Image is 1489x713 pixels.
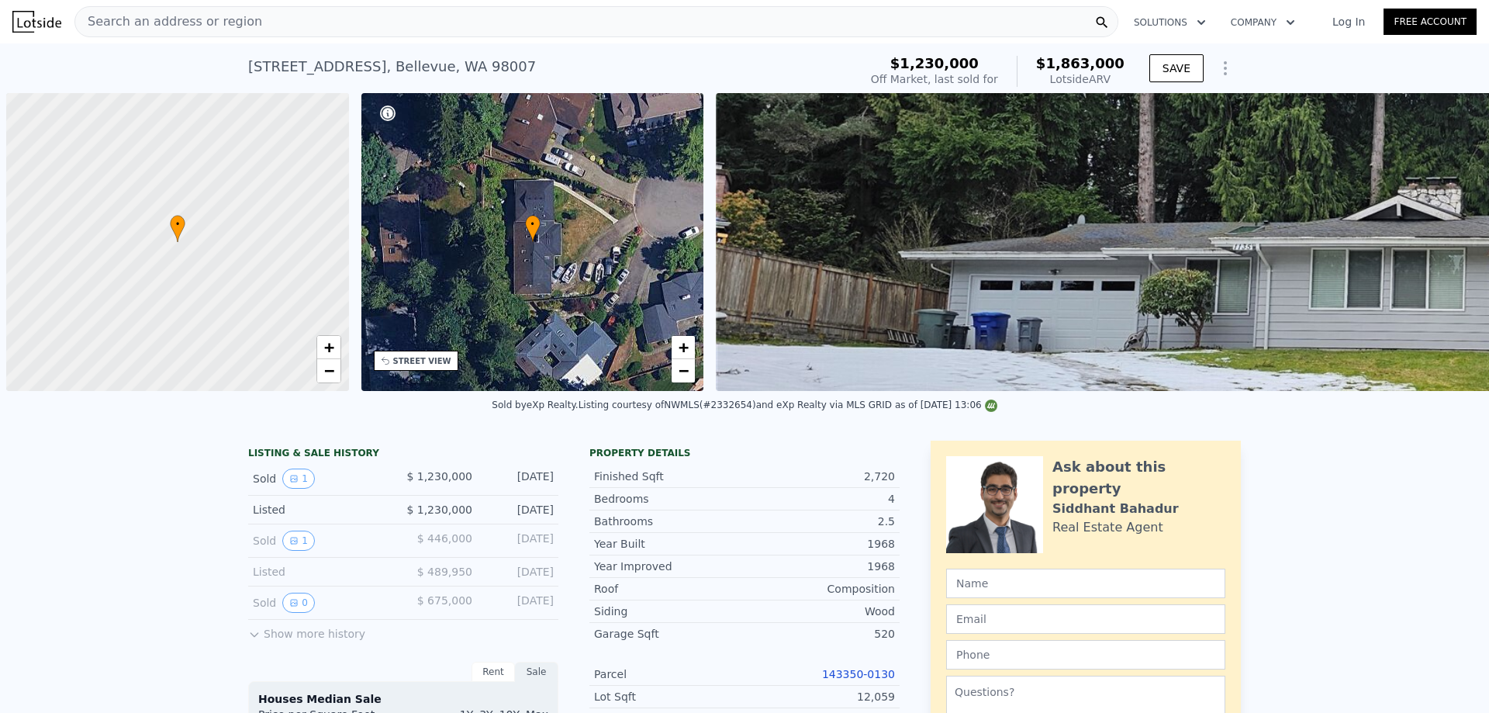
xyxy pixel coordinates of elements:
div: Siding [594,604,744,619]
div: Listed [253,564,391,580]
a: Zoom in [672,336,695,359]
div: • [170,215,185,242]
span: − [323,361,333,380]
a: Free Account [1384,9,1477,35]
div: [DATE] [485,469,554,489]
div: Roof [594,581,744,597]
input: Email [946,604,1225,634]
button: Show Options [1210,53,1241,84]
div: LISTING & SALE HISTORY [248,447,558,462]
div: Sold [253,593,391,613]
div: [DATE] [485,502,554,517]
div: Wood [744,604,895,619]
span: • [525,217,541,231]
button: View historical data [282,531,315,551]
div: Siddhant Bahadur [1052,500,1179,518]
div: Lotside ARV [1036,71,1125,87]
div: Year Improved [594,559,744,574]
span: + [323,337,333,357]
div: 1968 [744,559,895,574]
div: 4 [744,491,895,507]
div: [DATE] [485,593,554,613]
div: Off Market, last sold for [871,71,998,87]
span: $ 1,230,000 [406,470,472,483]
input: Name [946,569,1225,598]
button: View historical data [282,469,315,489]
div: Sale [515,662,558,682]
button: View historical data [282,593,315,613]
div: Parcel [594,666,744,682]
div: Rent [472,662,515,682]
a: Zoom out [317,359,340,382]
button: SAVE [1149,54,1204,82]
span: $ 1,230,000 [406,504,472,516]
button: Company [1218,9,1308,36]
button: Solutions [1121,9,1218,36]
a: Zoom out [672,359,695,382]
div: 2,720 [744,469,895,484]
span: Search an address or region [75,12,262,31]
div: Garage Sqft [594,626,744,642]
span: • [170,217,185,231]
div: • [525,215,541,242]
div: Sold [253,469,391,489]
div: STREET VIEW [393,355,451,367]
span: $ 675,000 [417,594,472,607]
div: [DATE] [485,531,554,551]
div: [STREET_ADDRESS] , Bellevue , WA 98007 [248,56,536,78]
div: 2.5 [744,514,895,529]
div: Real Estate Agent [1052,518,1163,537]
div: Sold by eXp Realty . [492,400,578,410]
img: NWMLS Logo [985,400,997,412]
a: Zoom in [317,336,340,359]
span: $ 446,000 [417,532,472,545]
div: Houses Median Sale [258,691,548,707]
span: $1,230,000 [890,55,979,71]
div: Composition [744,581,895,597]
div: Year Built [594,536,744,552]
button: Show more history [248,620,365,642]
div: 520 [744,626,895,642]
div: Ask about this property [1052,456,1225,500]
span: $1,863,000 [1036,55,1125,71]
a: Log In [1314,14,1384,29]
input: Phone [946,640,1225,670]
div: 1968 [744,536,895,552]
div: Listing courtesy of NWMLS (#2332654) and eXp Realty via MLS GRID as of [DATE] 13:06 [579,400,997,410]
div: 12,059 [744,689,895,704]
div: Property details [589,447,900,459]
div: Bathrooms [594,514,744,529]
span: $ 489,950 [417,566,472,578]
a: 143350-0130 [822,668,895,680]
span: − [679,361,689,380]
div: Bedrooms [594,491,744,507]
div: Listed [253,502,391,517]
div: Sold [253,531,391,551]
span: + [679,337,689,357]
img: Lotside [12,11,61,33]
div: [DATE] [485,564,554,580]
div: Lot Sqft [594,689,744,704]
div: Finished Sqft [594,469,744,484]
